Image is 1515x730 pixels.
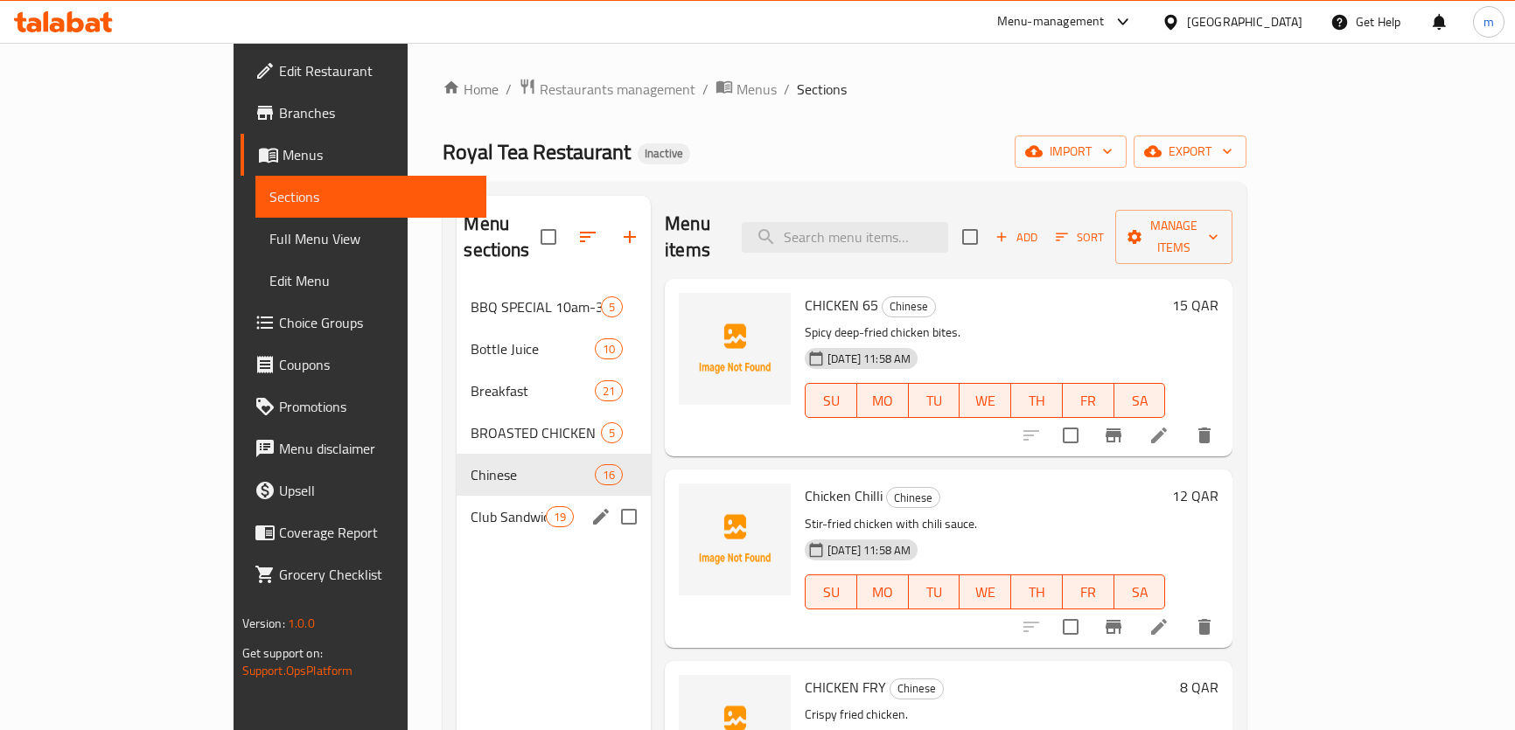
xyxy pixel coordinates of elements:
span: Get support on: [242,642,323,664]
button: WE [960,383,1011,418]
div: Club Sandwiches19edit [457,496,651,538]
input: search [742,222,948,253]
span: SU [813,580,850,605]
span: Coverage Report [279,522,472,543]
div: items [601,296,623,317]
div: Chinese [890,678,944,699]
li: / [506,79,512,100]
span: Choice Groups [279,312,472,333]
h6: 12 QAR [1172,483,1218,508]
button: edit [588,504,614,530]
button: SU [805,383,857,418]
span: Grocery Checklist [279,564,472,585]
button: SA [1114,574,1166,609]
span: SA [1121,580,1159,605]
div: [GEOGRAPHIC_DATA] [1187,12,1302,31]
span: MO [864,388,902,414]
button: FR [1063,383,1114,418]
a: Coverage Report [241,511,486,553]
div: Bottle Juice10 [457,328,651,370]
span: Edit Menu [269,270,472,291]
span: Royal Tea Restaurant [443,132,631,171]
button: TU [909,383,960,418]
span: Menu disclaimer [279,438,472,459]
a: Coupons [241,344,486,386]
button: TU [909,574,960,609]
a: Support.OpsPlatform [242,659,353,682]
div: items [595,338,623,359]
span: [DATE] 11:58 AM [820,542,918,559]
h2: Menu items [665,211,721,263]
div: BROASTED CHICKEN [471,422,601,443]
span: Edit Restaurant [279,60,472,81]
img: Chicken Chilli [679,483,791,595]
span: Manage items [1129,215,1218,259]
span: [DATE] 11:58 AM [820,351,918,367]
a: Restaurants management [519,78,695,101]
span: export [1148,141,1232,163]
span: WE [967,580,1004,605]
a: Edit menu item [1148,425,1169,446]
button: FR [1063,574,1114,609]
span: SA [1121,388,1159,414]
a: Sections [255,176,486,218]
span: Upsell [279,480,472,501]
span: Chinese [887,488,939,508]
span: Version: [242,612,285,635]
div: Menu-management [997,11,1105,32]
span: TU [916,580,953,605]
button: delete [1183,606,1225,648]
span: BBQ SPECIAL 10am-3am [471,296,601,317]
button: export [1134,136,1246,168]
span: Bottle Juice [471,338,594,359]
a: Menus [241,134,486,176]
span: Select section [952,219,988,255]
a: Edit Restaurant [241,50,486,92]
li: / [784,79,790,100]
a: Menus [716,78,777,101]
span: Add [993,227,1040,247]
span: SU [813,388,850,414]
div: Chinese [882,296,936,317]
span: MO [864,580,902,605]
p: Spicy deep-fried chicken bites. [805,322,1165,344]
span: 19 [547,509,573,525]
div: Chinese16 [457,454,651,496]
button: MO [857,383,909,418]
span: CHICKEN 65 [805,292,878,318]
a: Grocery Checklist [241,553,486,595]
span: TU [916,388,953,414]
span: Sections [797,79,847,100]
span: Menus [283,144,472,165]
span: TH [1018,580,1056,605]
span: Sections [269,186,472,207]
div: Chinese [886,487,940,508]
span: 5 [602,425,622,441]
div: Inactive [638,143,690,164]
a: Edit menu item [1148,616,1169,637]
button: MO [857,574,909,609]
button: delete [1183,414,1225,456]
span: Breakfast [471,380,594,401]
h6: 8 QAR [1180,675,1218,699]
span: Promotions [279,396,472,417]
span: Chinese [471,464,594,485]
span: 5 [602,299,622,316]
span: Sort sections [567,216,609,258]
span: Select to update [1052,608,1089,645]
span: 21 [596,383,622,400]
span: FR [1070,388,1107,414]
button: TH [1011,574,1063,609]
a: Branches [241,92,486,134]
h6: 15 QAR [1172,293,1218,317]
a: Promotions [241,386,486,428]
nav: Menu sections [457,279,651,545]
span: 1.0.0 [288,612,315,635]
div: BROASTED CHICKEN5 [457,412,651,454]
img: CHICKEN 65 [679,293,791,405]
span: import [1029,141,1113,163]
span: Chicken Chilli [805,483,883,509]
span: Full Menu View [269,228,472,249]
nav: breadcrumb [443,78,1246,101]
